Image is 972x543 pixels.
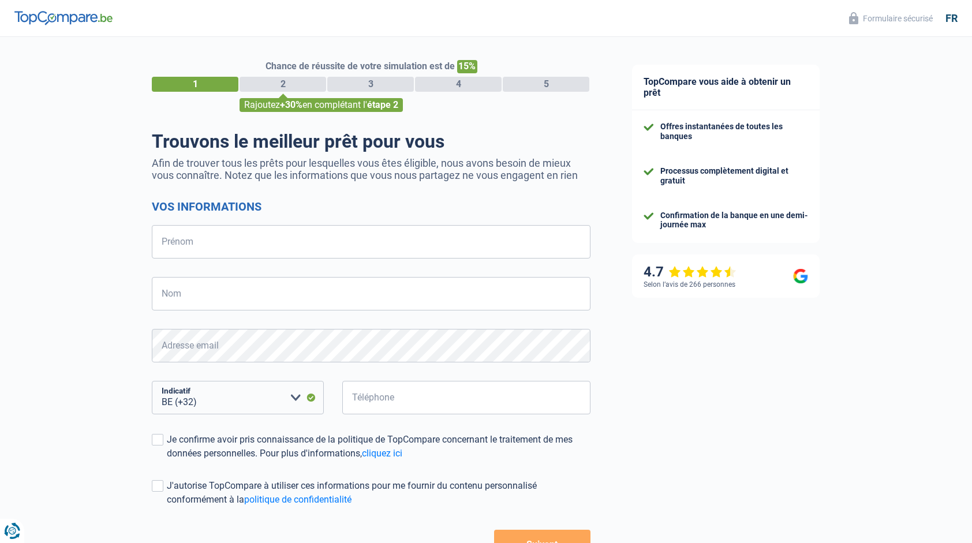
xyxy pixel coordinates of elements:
[660,122,808,141] div: Offres instantanées de toutes les banques
[152,157,590,181] p: Afin de trouver tous les prêts pour lesquelles vous êtes éligible, nous avons besoin de mieux vou...
[342,381,590,414] input: 401020304
[632,65,820,110] div: TopCompare vous aide à obtenir un prêt
[244,494,352,505] a: politique de confidentialité
[644,280,735,289] div: Selon l’avis de 266 personnes
[240,98,403,112] div: Rajoutez en complétant l'
[415,77,502,92] div: 4
[152,130,590,152] h1: Trouvons le meilleur prêt pour vous
[266,61,455,72] span: Chance de réussite de votre simulation est de
[152,200,590,214] h2: Vos informations
[660,166,808,186] div: Processus complètement digital et gratuit
[945,12,958,25] div: fr
[457,60,477,73] span: 15%
[660,211,808,230] div: Confirmation de la banque en une demi-journée max
[503,77,589,92] div: 5
[167,479,590,507] div: J'autorise TopCompare à utiliser ces informations pour me fournir du contenu personnalisé conform...
[167,433,590,460] div: Je confirme avoir pris connaissance de la politique de TopCompare concernant le traitement de mes...
[327,77,414,92] div: 3
[842,9,940,28] button: Formulaire sécurisé
[280,99,302,110] span: +30%
[644,264,737,280] div: 4.7
[152,77,238,92] div: 1
[14,11,113,25] img: TopCompare Logo
[367,99,398,110] span: étape 2
[362,448,402,459] a: cliquez ici
[240,77,326,92] div: 2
